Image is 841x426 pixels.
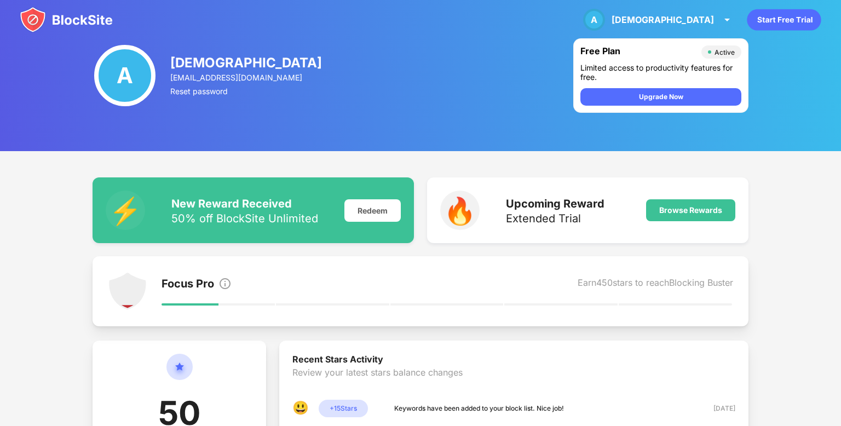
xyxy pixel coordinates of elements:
div: ⚡️ [106,191,145,230]
div: Redeem [344,199,401,222]
div: New Reward Received [171,197,318,210]
div: 😃 [292,400,310,417]
div: Active [715,48,735,56]
img: info.svg [218,277,232,290]
div: Keywords have been added to your block list. Nice job! [394,403,564,414]
div: 🔥 [440,191,480,230]
img: blocksite-icon.svg [20,7,113,33]
div: Browse Rewards [659,206,722,215]
div: Review your latest stars balance changes [292,367,735,400]
img: circle-star.svg [166,354,193,393]
div: + 15 Stars [319,400,368,417]
div: Limited access to productivity features for free. [580,63,741,82]
div: [DATE] [696,403,735,414]
img: points-level-1.svg [108,272,147,311]
div: Focus Pro [162,277,214,292]
div: 50% off BlockSite Unlimited [171,213,318,224]
div: Upcoming Reward [506,197,604,210]
div: animation [747,9,821,31]
div: Earn 450 stars to reach Blocking Buster [578,277,733,292]
div: Reset password [170,87,323,96]
div: [DEMOGRAPHIC_DATA] [612,14,714,25]
div: A [94,45,155,106]
div: [DEMOGRAPHIC_DATA] [170,55,323,71]
div: A [583,9,605,31]
div: Upgrade Now [639,91,683,102]
div: Recent Stars Activity [292,354,735,367]
div: Extended Trial [506,213,604,224]
div: Free Plan [580,45,696,59]
div: [EMAIL_ADDRESS][DOMAIN_NAME] [170,73,323,82]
